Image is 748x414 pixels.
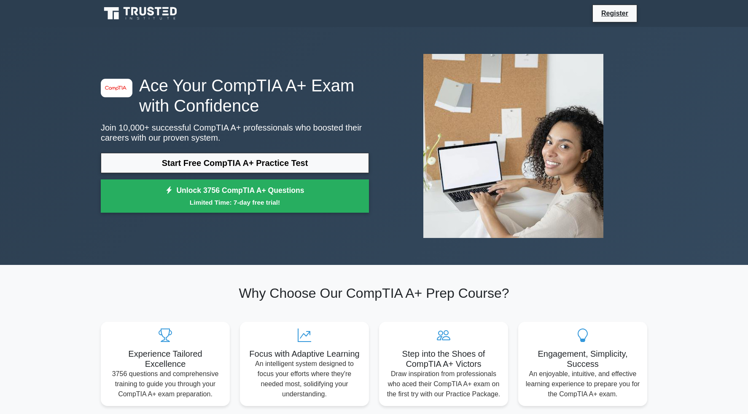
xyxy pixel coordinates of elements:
[101,75,369,116] h1: Ace Your CompTIA A+ Exam with Confidence
[108,349,223,369] h5: Experience Tailored Excellence
[525,369,640,399] p: An enjoyable, intuitive, and effective learning experience to prepare you for the CompTIA A+ exam.
[596,8,633,19] a: Register
[111,198,358,207] small: Limited Time: 7-day free trial!
[101,179,369,213] a: Unlock 3756 CompTIA A+ QuestionsLimited Time: 7-day free trial!
[247,359,362,399] p: An intelligent system designed to focus your efforts where they're needed most, solidifying your ...
[101,153,369,173] a: Start Free CompTIA A+ Practice Test
[247,349,362,359] h5: Focus with Adaptive Learning
[101,285,647,301] h2: Why Choose Our CompTIA A+ Prep Course?
[101,123,369,143] p: Join 10,000+ successful CompTIA A+ professionals who boosted their careers with our proven system.
[525,349,640,369] h5: Engagement, Simplicity, Success
[108,369,223,399] p: 3756 questions and comprehensive training to guide you through your CompTIA A+ exam preparation.
[386,349,501,369] h5: Step into the Shoes of CompTIA A+ Victors
[386,369,501,399] p: Draw inspiration from professionals who aced their CompTIA A+ exam on the first try with our Prac...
